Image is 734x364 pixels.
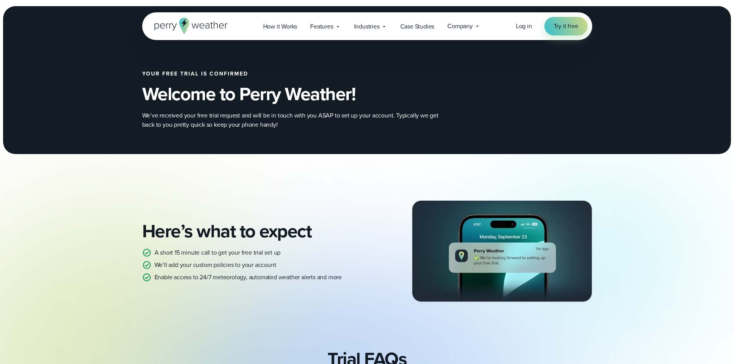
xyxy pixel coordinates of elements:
[554,22,578,31] span: Try it free
[400,22,435,31] span: Case Studies
[310,22,333,31] span: Features
[516,22,532,31] a: Log in
[263,22,297,31] span: How it Works
[155,260,276,270] p: We’ll add your custom policies to your account
[155,248,281,257] p: A short 15 minute call to get your free trial set up
[544,17,588,35] a: Try it free
[257,18,304,34] a: How it Works
[354,22,380,31] span: Industries
[142,83,477,105] h2: Welcome to Perry Weather!
[142,220,361,242] h2: Here’s what to expect
[516,22,532,30] span: Log in
[142,111,450,129] p: We’ve received your free trial request and will be in touch with you ASAP to set up your account....
[142,71,477,77] h2: Your free trial is confirmed
[394,18,441,34] a: Case Studies
[155,273,342,282] p: Enable access to 24/7 meteorology, automated weather alerts and more
[447,22,473,31] span: Company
